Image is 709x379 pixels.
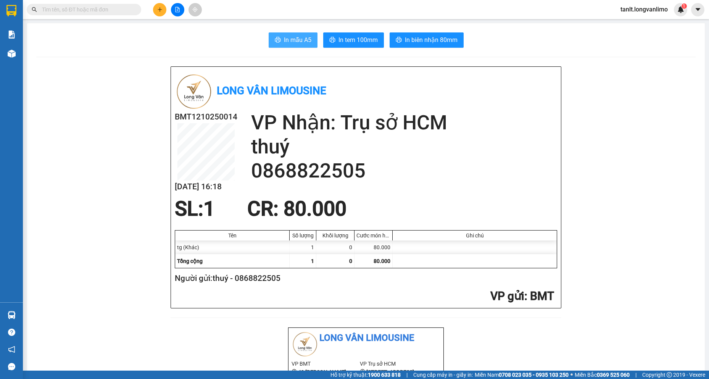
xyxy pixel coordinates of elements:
[247,197,346,221] span: CR : 80.000
[32,7,37,12] span: search
[691,3,704,16] button: caret-down
[251,135,557,159] h2: thuý
[323,32,384,48] button: printerIn tem 100mm
[251,159,557,183] h2: 0868822505
[360,360,428,368] li: VP Trụ sở HCM
[395,232,555,239] div: Ghi chú
[8,311,16,319] img: warehouse-icon
[292,331,440,345] li: Long Vân Limousine
[192,7,198,12] span: aim
[171,3,184,16] button: file-add
[175,111,237,123] h2: BMT1210250014
[175,73,213,111] img: logo.jpg
[374,258,390,264] span: 80.000
[284,35,311,45] span: In mẫu A5
[6,5,16,16] img: logo-vxr
[8,31,16,39] img: solution-icon
[189,3,202,16] button: aim
[475,371,569,379] span: Miền Nam
[177,232,287,239] div: Tên
[356,232,390,239] div: Cước món hàng
[175,181,237,193] h2: [DATE] 16:18
[667,372,672,377] span: copyright
[575,371,630,379] span: Miền Bắc
[290,240,316,254] div: 1
[175,272,554,285] h2: Người gửi: thuý - 0868822505
[311,258,314,264] span: 1
[683,3,685,9] span: 1
[499,372,569,378] strong: 0708 023 035 - 0935 103 250
[390,32,464,48] button: printerIn biên nhận 80mm
[269,32,317,48] button: printerIn mẫu A5
[677,6,684,13] img: icon-new-feature
[177,258,203,264] span: Tổng cộng
[292,360,360,368] li: VP BMT
[292,369,297,374] span: environment
[396,37,402,44] span: printer
[405,35,458,45] span: In biên nhận 80mm
[251,111,557,135] h2: VP Nhận: Trụ sở HCM
[406,371,408,379] span: |
[275,37,281,44] span: printer
[349,258,352,264] span: 0
[217,84,326,97] b: Long Vân Limousine
[490,289,524,303] span: VP gửi
[175,289,554,304] h2: : BMT
[203,197,215,221] span: 1
[682,3,687,9] sup: 1
[635,371,636,379] span: |
[8,346,15,353] span: notification
[42,5,132,14] input: Tìm tên, số ĐT hoặc mã đơn
[157,7,163,12] span: plus
[360,369,365,374] span: environment
[316,240,354,254] div: 0
[8,50,16,58] img: warehouse-icon
[413,371,473,379] span: Cung cấp máy in - giấy in:
[175,240,290,254] div: tg (Khác)
[329,37,335,44] span: printer
[153,3,166,16] button: plus
[354,240,393,254] div: 80.000
[175,7,180,12] span: file-add
[597,372,630,378] strong: 0369 525 060
[292,331,318,358] img: logo.jpg
[175,197,203,221] span: SL:
[694,6,701,13] span: caret-down
[8,363,15,370] span: message
[8,329,15,336] span: question-circle
[570,373,573,376] span: ⚪️
[368,372,401,378] strong: 1900 633 818
[330,371,401,379] span: Hỗ trợ kỹ thuật:
[614,5,674,14] span: tanlt.longvanlimo
[338,35,378,45] span: In tem 100mm
[292,232,314,239] div: Số lượng
[318,232,352,239] div: Khối lượng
